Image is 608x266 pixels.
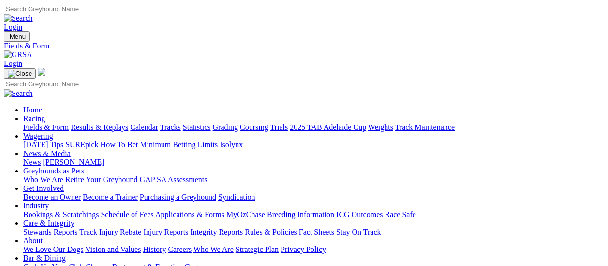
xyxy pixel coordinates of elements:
[23,236,43,245] a: About
[4,23,22,31] a: Login
[38,68,45,76] img: logo-grsa-white.png
[183,123,211,131] a: Statistics
[155,210,224,219] a: Applications & Forms
[23,132,53,140] a: Wagering
[23,210,99,219] a: Bookings & Scratchings
[79,228,141,236] a: Track Injury Rebate
[290,123,366,131] a: 2025 TAB Adelaide Cup
[281,245,326,253] a: Privacy Policy
[4,42,604,50] a: Fields & Form
[65,141,98,149] a: SUREpick
[4,89,33,98] img: Search
[23,175,63,184] a: Who We Are
[4,4,89,14] input: Search
[101,141,138,149] a: How To Bet
[220,141,243,149] a: Isolynx
[130,123,158,131] a: Calendar
[23,193,81,201] a: Become an Owner
[4,14,33,23] img: Search
[101,210,153,219] a: Schedule of Fees
[23,149,71,157] a: News & Media
[4,68,36,79] button: Toggle navigation
[23,141,604,149] div: Wagering
[23,219,74,227] a: Care & Integrity
[23,106,42,114] a: Home
[23,245,604,254] div: About
[193,245,234,253] a: Who We Are
[23,210,604,219] div: Industry
[23,167,84,175] a: Greyhounds as Pets
[245,228,297,236] a: Rules & Policies
[43,158,104,166] a: [PERSON_NAME]
[23,158,41,166] a: News
[385,210,415,219] a: Race Safe
[336,210,383,219] a: ICG Outcomes
[4,79,89,89] input: Search
[368,123,393,131] a: Weights
[160,123,181,131] a: Tracks
[4,31,30,42] button: Toggle navigation
[299,228,334,236] a: Fact Sheets
[23,245,83,253] a: We Love Our Dogs
[23,123,69,131] a: Fields & Form
[270,123,288,131] a: Trials
[23,141,63,149] a: [DATE] Tips
[213,123,238,131] a: Grading
[140,193,216,201] a: Purchasing a Greyhound
[168,245,192,253] a: Careers
[10,33,26,40] span: Menu
[140,175,208,184] a: GAP SA Assessments
[240,123,268,131] a: Coursing
[23,228,604,236] div: Care & Integrity
[190,228,243,236] a: Integrity Reports
[4,50,32,59] img: GRSA
[218,193,255,201] a: Syndication
[8,70,32,78] img: Close
[236,245,279,253] a: Strategic Plan
[71,123,128,131] a: Results & Replays
[140,141,218,149] a: Minimum Betting Limits
[23,193,604,202] div: Get Involved
[83,193,138,201] a: Become a Trainer
[143,245,166,253] a: History
[336,228,381,236] a: Stay On Track
[4,59,22,67] a: Login
[23,175,604,184] div: Greyhounds as Pets
[65,175,138,184] a: Retire Your Greyhound
[23,202,49,210] a: Industry
[23,123,604,132] div: Racing
[23,114,45,123] a: Racing
[267,210,334,219] a: Breeding Information
[23,228,77,236] a: Stewards Reports
[226,210,265,219] a: MyOzChase
[143,228,188,236] a: Injury Reports
[23,158,604,167] div: News & Media
[23,184,64,192] a: Get Involved
[23,254,66,262] a: Bar & Dining
[395,123,455,131] a: Track Maintenance
[85,245,141,253] a: Vision and Values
